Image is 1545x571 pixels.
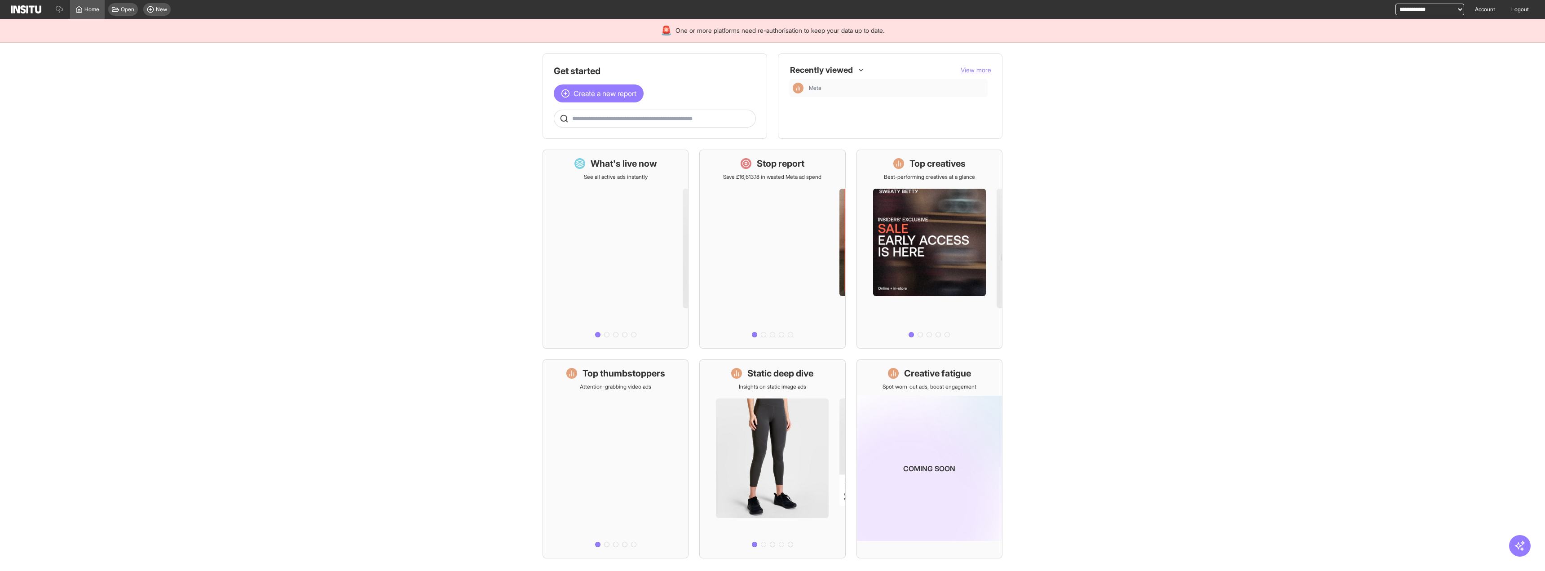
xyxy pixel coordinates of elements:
[747,367,813,380] h1: Static deep dive
[11,5,41,13] img: Logo
[156,6,167,13] span: New
[739,383,806,390] p: Insights on static image ads
[554,84,644,102] button: Create a new report
[554,65,756,77] h1: Get started
[699,150,845,349] a: Stop reportSave £16,613.18 in wasted Meta ad spend
[809,84,984,92] span: Meta
[793,83,803,93] div: Insights
[809,84,821,92] span: Meta
[591,157,657,170] h1: What's live now
[699,359,845,558] a: Static deep diveInsights on static image ads
[909,157,966,170] h1: Top creatives
[543,359,689,558] a: Top thumbstoppersAttention-grabbing video ads
[961,66,991,75] button: View more
[884,173,975,181] p: Best-performing creatives at a glance
[856,150,1002,349] a: Top creativesBest-performing creatives at a glance
[574,88,636,99] span: Create a new report
[84,6,99,13] span: Home
[543,150,689,349] a: What's live nowSee all active ads instantly
[121,6,134,13] span: Open
[584,173,648,181] p: See all active ads instantly
[675,26,884,35] span: One or more platforms need re-authorisation to keep your data up to date.
[723,173,821,181] p: Save £16,613.18 in wasted Meta ad spend
[757,157,804,170] h1: Stop report
[583,367,665,380] h1: Top thumbstoppers
[661,24,672,37] div: 🚨
[580,383,651,390] p: Attention-grabbing video ads
[961,66,991,74] span: View more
